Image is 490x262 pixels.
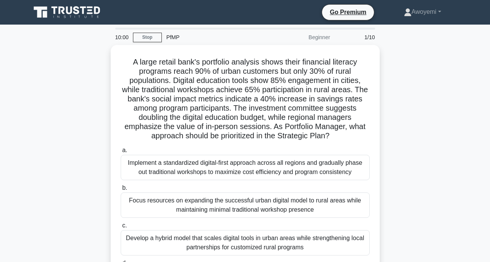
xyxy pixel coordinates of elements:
[111,30,133,45] div: 10:00
[121,192,370,218] div: Focus resources on expanding the successful urban digital model to rural areas while maintaining ...
[335,30,380,45] div: 1/10
[133,33,162,42] a: Stop
[121,155,370,180] div: Implement a standardized digital-first approach across all regions and gradually phase out tradit...
[121,230,370,255] div: Develop a hybrid model that scales digital tools in urban areas while strengthening local partner...
[120,57,370,141] h5: A large retail bank's portfolio analysis shows their financial literacy programs reach 90% of urb...
[122,147,127,153] span: a.
[385,4,460,20] a: Awoyemi
[122,222,127,229] span: c.
[267,30,335,45] div: Beginner
[162,30,267,45] div: PfMP
[325,7,371,17] a: Go Premium
[122,184,127,191] span: b.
